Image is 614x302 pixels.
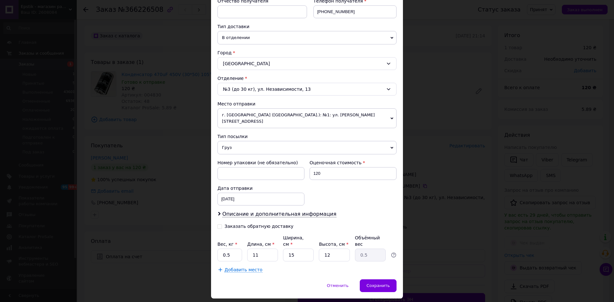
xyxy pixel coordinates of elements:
label: Вес, кг [217,242,237,247]
span: Груз [217,141,397,154]
input: +380 [313,5,397,18]
label: Ширина, см [283,235,303,247]
span: Место отправки [217,101,256,106]
div: №3 (до 30 кг), ул. Независимости, 13 [217,83,397,96]
span: Сохранить [366,283,390,288]
div: Заказать обратную доставку [224,224,294,229]
span: г. [GEOGRAPHIC_DATA] ([GEOGRAPHIC_DATA].): №1: ул. [PERSON_NAME][STREET_ADDRESS] [217,108,397,128]
div: Номер упаковки (не обязательно) [217,159,304,166]
div: Город [217,50,397,56]
div: Объёмный вес [355,235,386,247]
label: Высота, см [319,242,348,247]
span: Отменить [327,283,349,288]
div: [GEOGRAPHIC_DATA] [217,57,397,70]
span: В отделении [217,31,397,44]
span: Описание и дополнительная информация [222,211,336,217]
div: Дата отправки [217,185,304,191]
span: Тип доставки [217,24,249,29]
label: Длина, см [247,242,274,247]
span: Тип посылки [217,134,248,139]
div: Оценочная стоимость [310,159,397,166]
span: Добавить место [224,267,263,273]
div: Отделение [217,75,397,81]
